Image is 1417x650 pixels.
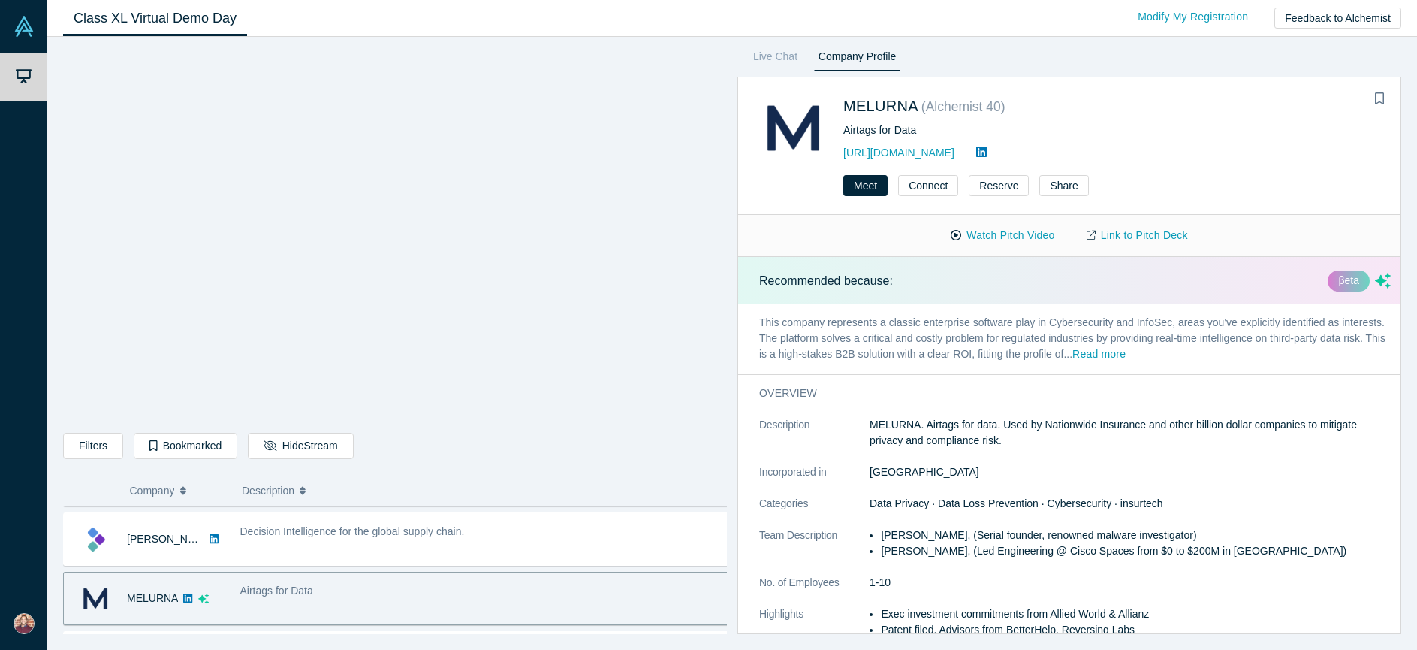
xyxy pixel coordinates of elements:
[80,583,111,615] img: MELURNA's Logo
[870,575,1391,591] dd: 1-10
[813,47,901,71] a: Company Profile
[881,622,1391,638] li: Patent filed, Advisors from BetterHelp, Reversing Labs
[127,533,213,545] a: [PERSON_NAME]
[870,464,1391,480] dd: [GEOGRAPHIC_DATA]
[759,272,893,290] p: Recommended because:
[1039,175,1088,196] button: Share
[1274,8,1401,29] button: Feedback to Alchemist
[1122,4,1264,30] a: Modify My Registration
[63,433,123,459] button: Filters
[898,175,958,196] button: Connect
[759,496,870,528] dt: Categories
[130,475,227,506] button: Company
[240,585,313,597] span: Airtags for Data
[63,1,247,36] a: Class XL Virtual Demo Day
[881,606,1391,622] li: Exec investment commitments from Allied World & Allianz
[759,464,870,496] dt: Incorporated in
[843,175,888,196] button: Meet
[248,433,353,459] button: HideStream
[843,122,1344,138] div: Airtags for Data
[1071,222,1204,249] a: Link to Pitch Deck
[935,222,1070,249] button: Watch Pitch Video
[130,475,175,506] span: Company
[127,592,178,604] a: MELURNA
[881,528,1391,543] li: [PERSON_NAME], (Serial founder, renowned malware investigator)
[870,497,1163,509] span: Data Privacy · Data Loss Prevention · Cybersecurity · insurtech
[843,147,954,159] a: [URL][DOMAIN_NAME]
[738,304,1412,374] p: This company represents a classic enterprise software play in Cybersecurity and InfoSec, areas yo...
[134,433,237,459] button: Bookmarked
[14,16,35,37] img: Alchemist Vault Logo
[1369,89,1390,110] button: Bookmark
[1375,273,1391,289] svg: dsa ai sparkles
[969,175,1029,196] button: Reserve
[843,98,918,114] a: MELURNA
[240,525,465,537] span: Decision Intelligence for the global supply chain.
[1328,271,1370,292] div: βeta
[759,417,870,464] dt: Description
[759,575,870,606] dt: No. of Employees
[80,524,111,555] img: Kimaru AI's Logo
[921,99,1005,114] small: ( Alchemist 40 )
[242,475,716,506] button: Description
[759,385,1370,401] h3: overview
[870,417,1391,449] p: MELURNA. Airtags for data. Used by Nationwide Insurance and other billion dollar companies to mit...
[759,528,870,575] dt: Team Description
[1072,346,1126,364] button: Read more
[198,594,209,604] svg: dsa ai sparkles
[14,613,35,634] img: Sachin Sharma's Account
[881,543,1391,559] li: [PERSON_NAME], (Led Engineering @ Cisco Spaces from $0 to $200M in [GEOGRAPHIC_DATA])
[759,94,828,162] img: MELURNA's Logo
[64,49,726,422] iframe: To enrich screen reader interactions, please activate Accessibility in Grammarly extension settings
[242,475,294,506] span: Description
[748,47,803,71] a: Live Chat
